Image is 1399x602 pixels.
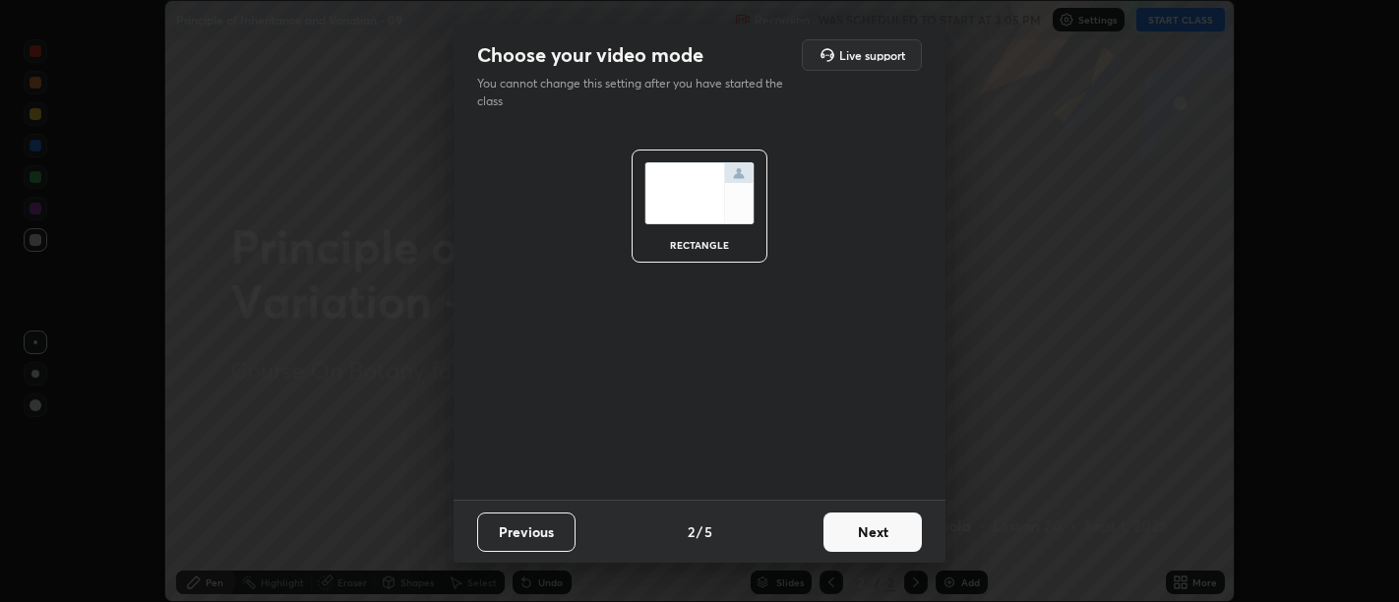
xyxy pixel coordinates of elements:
div: rectangle [660,240,739,250]
h4: / [697,521,702,542]
h5: Live support [839,49,905,61]
button: Previous [477,512,576,552]
h4: 2 [688,521,695,542]
img: normalScreenIcon.ae25ed63.svg [644,162,755,224]
p: You cannot change this setting after you have started the class [477,75,796,110]
h2: Choose your video mode [477,42,703,68]
h4: 5 [704,521,712,542]
button: Next [823,512,922,552]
